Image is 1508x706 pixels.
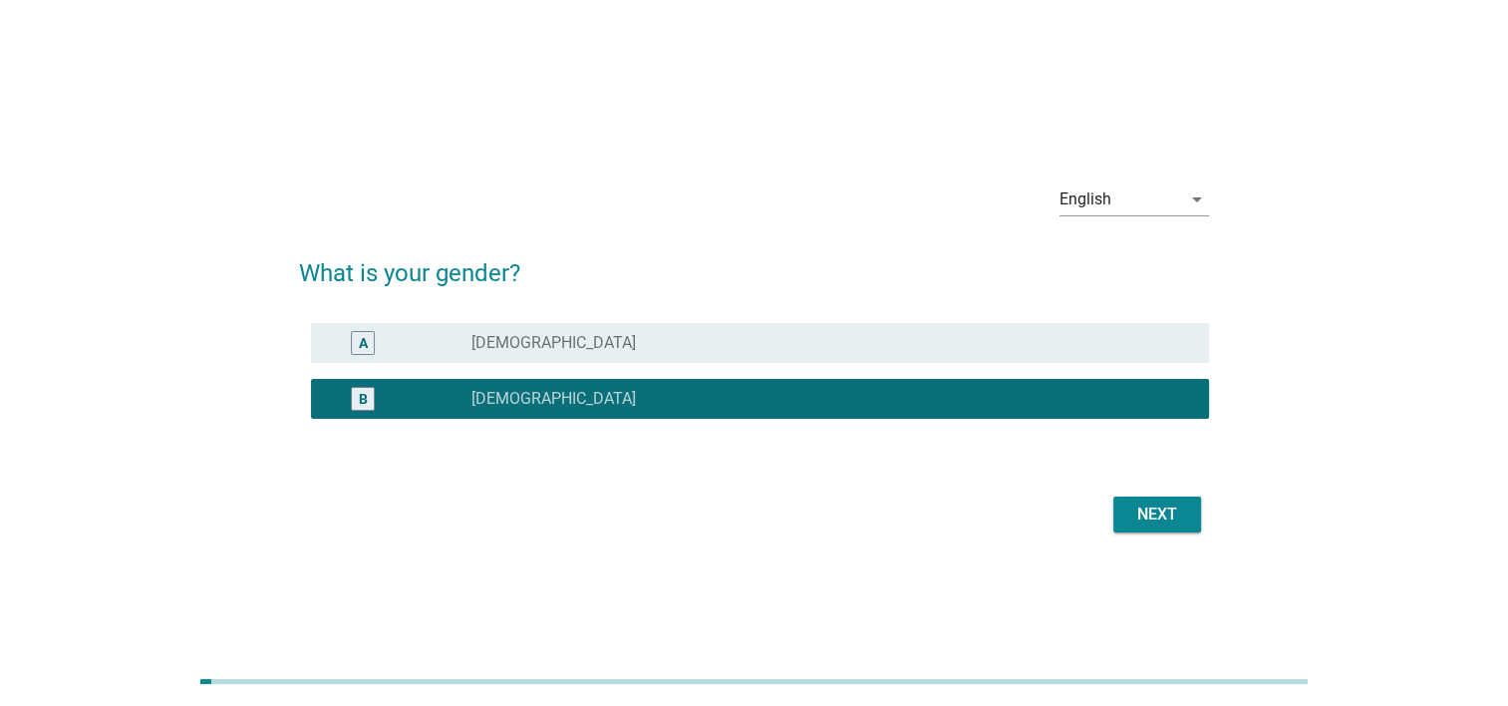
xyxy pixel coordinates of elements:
[471,333,636,353] label: [DEMOGRAPHIC_DATA]
[359,333,368,354] div: A
[1185,187,1209,211] i: arrow_drop_down
[1129,503,1185,527] div: Next
[1113,497,1201,532] button: Next
[1059,190,1111,208] div: English
[359,389,368,410] div: B
[471,389,636,409] label: [DEMOGRAPHIC_DATA]
[299,235,1209,291] h2: What is your gender?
